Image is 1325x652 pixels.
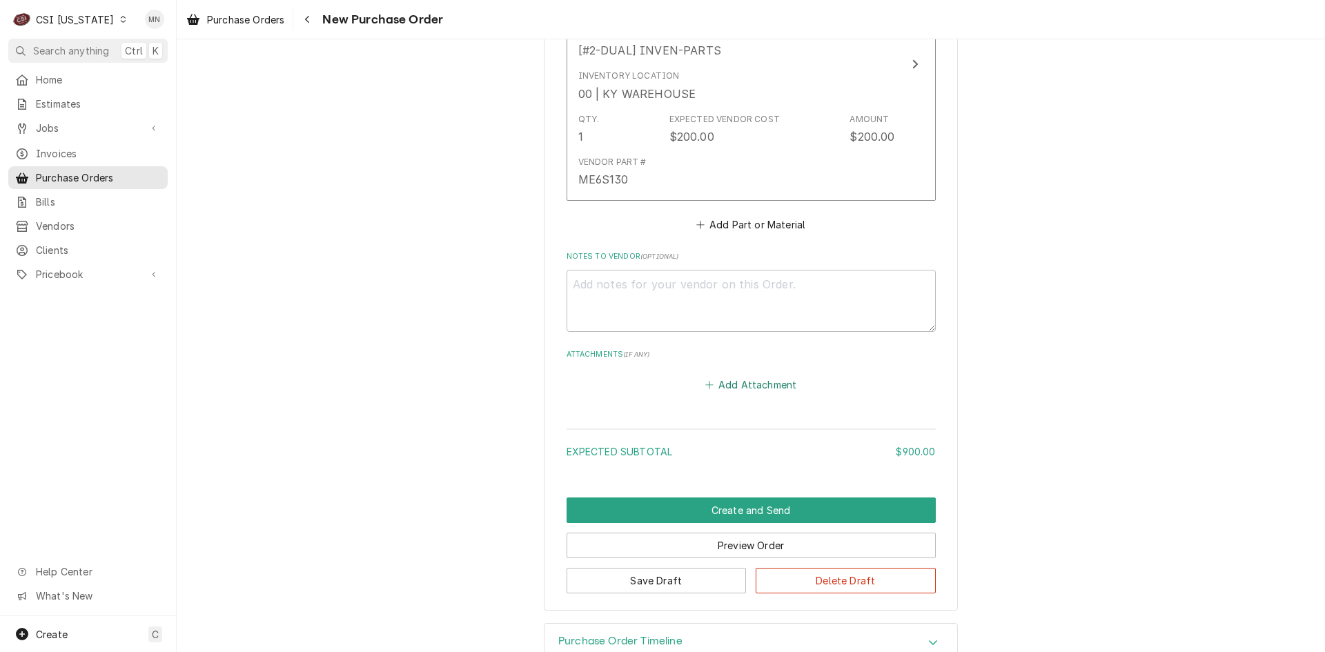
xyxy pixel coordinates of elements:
span: Pricebook [36,267,140,281]
a: Vendors [8,215,168,237]
a: Go to Jobs [8,117,168,139]
div: Button Group Row [567,523,936,558]
span: Vendors [36,219,161,233]
a: Home [8,68,168,91]
span: Ctrl [125,43,143,58]
span: Purchase Orders [36,170,161,185]
a: Invoices [8,142,168,165]
div: Melissa Nehls's Avatar [145,10,164,29]
a: Purchase Orders [8,166,168,189]
label: Attachments [567,349,936,360]
button: Add Part or Material [694,215,807,235]
span: Purchase Orders [207,12,284,27]
div: Amount [850,113,889,126]
div: 00 | KY WAREHOUSE [578,86,696,102]
a: Purchase Orders [181,8,290,31]
span: ( optional ) [640,253,679,260]
span: Search anything [33,43,109,58]
span: C [152,627,159,642]
span: Jobs [36,121,140,135]
div: $200.00 [850,128,894,145]
button: Delete Draft [756,568,936,593]
div: Attachments [567,349,936,395]
div: $900.00 [896,444,935,459]
button: Add Attachment [703,375,799,395]
div: CSI Kentucky's Avatar [12,10,32,29]
a: Go to Pricebook [8,263,168,286]
div: [#2-DUAL] INVEN-PARTS [578,42,721,59]
button: Save Draft [567,568,747,593]
div: Button Group Row [567,558,936,593]
div: Expected Vendor Cost [669,113,780,126]
div: Inventory Location [578,70,680,82]
div: 1 [578,128,583,145]
span: Invoices [36,146,161,161]
button: Create and Send [567,497,936,523]
span: Help Center [36,564,159,579]
span: Create [36,629,68,640]
span: Clients [36,243,161,257]
a: Go to Help Center [8,560,168,583]
button: Preview Order [567,533,936,558]
div: Notes to Vendor [567,251,936,332]
div: $200.00 [669,128,714,145]
a: Estimates [8,92,168,115]
a: Clients [8,239,168,261]
span: Bills [36,195,161,209]
span: K [153,43,159,58]
span: What's New [36,589,159,603]
a: Bills [8,190,168,213]
label: Notes to Vendor [567,251,936,262]
span: ( if any ) [623,350,649,358]
div: CSI [US_STATE] [36,12,114,27]
div: Qty. [578,113,600,126]
div: Button Group Row [567,497,936,523]
span: New Purchase Order [318,10,443,29]
div: C [12,10,32,29]
div: Vendor Part # [578,156,647,168]
div: Expected Subtotal [567,444,936,459]
div: Button Group [567,497,936,593]
div: ME6S130 [578,171,629,188]
span: Home [36,72,161,87]
button: Search anythingCtrlK [8,39,168,63]
h3: Purchase Order Timeline [558,635,683,648]
div: Amount Summary [567,424,936,468]
span: Expected Subtotal [567,446,673,457]
div: MN [145,10,164,29]
button: Navigate back [296,8,318,30]
span: Estimates [36,97,161,111]
a: Go to What's New [8,584,168,607]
